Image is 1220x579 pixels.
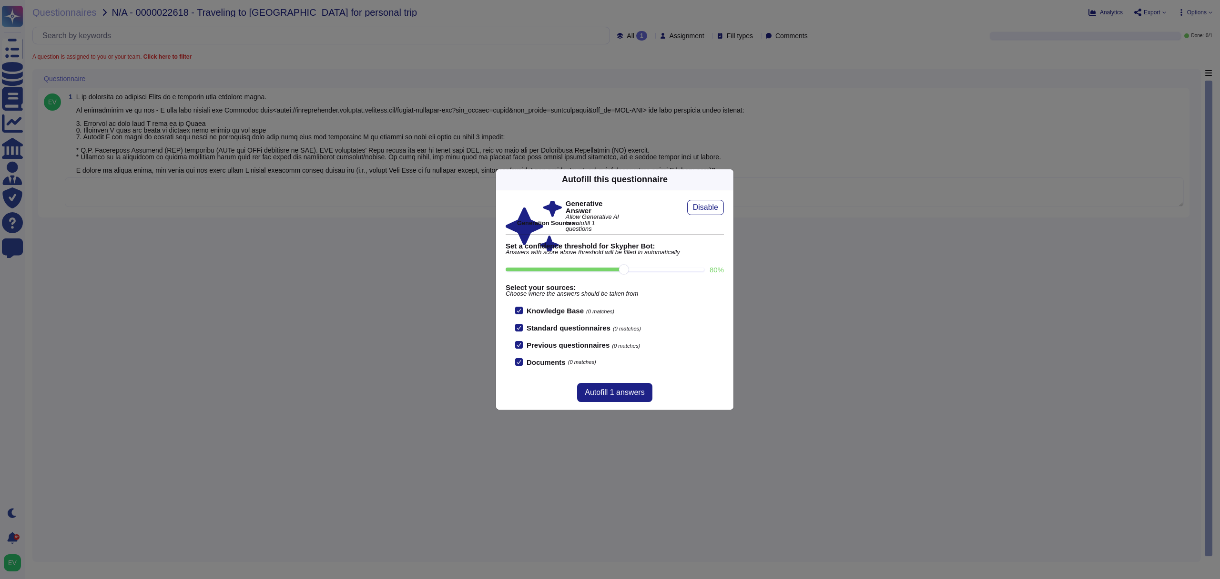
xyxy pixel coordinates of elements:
[613,326,641,331] span: (0 matches)
[517,219,579,227] b: Generation Sources :
[527,307,584,315] b: Knowledge Base
[506,291,724,297] span: Choose where the answers should be taken from
[506,249,724,256] span: Answers with score above threshold will be filled in automatically
[710,266,724,273] label: 80 %
[506,284,724,291] b: Select your sources:
[562,173,668,186] div: Autofill this questionnaire
[693,204,718,211] span: Disable
[687,200,724,215] button: Disable
[585,389,644,396] span: Autofill 1 answers
[586,309,614,314] span: (0 matches)
[527,341,610,349] b: Previous questionnaires
[566,214,622,232] span: Allow Generative AI to autofill 1 questions
[612,343,640,349] span: (0 matches)
[568,360,596,365] span: (0 matches)
[566,200,622,214] b: Generative Answer
[527,359,566,366] b: Documents
[577,383,652,402] button: Autofill 1 answers
[527,324,610,332] b: Standard questionnaires
[506,242,724,249] b: Set a confidence threshold for Skypher Bot:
